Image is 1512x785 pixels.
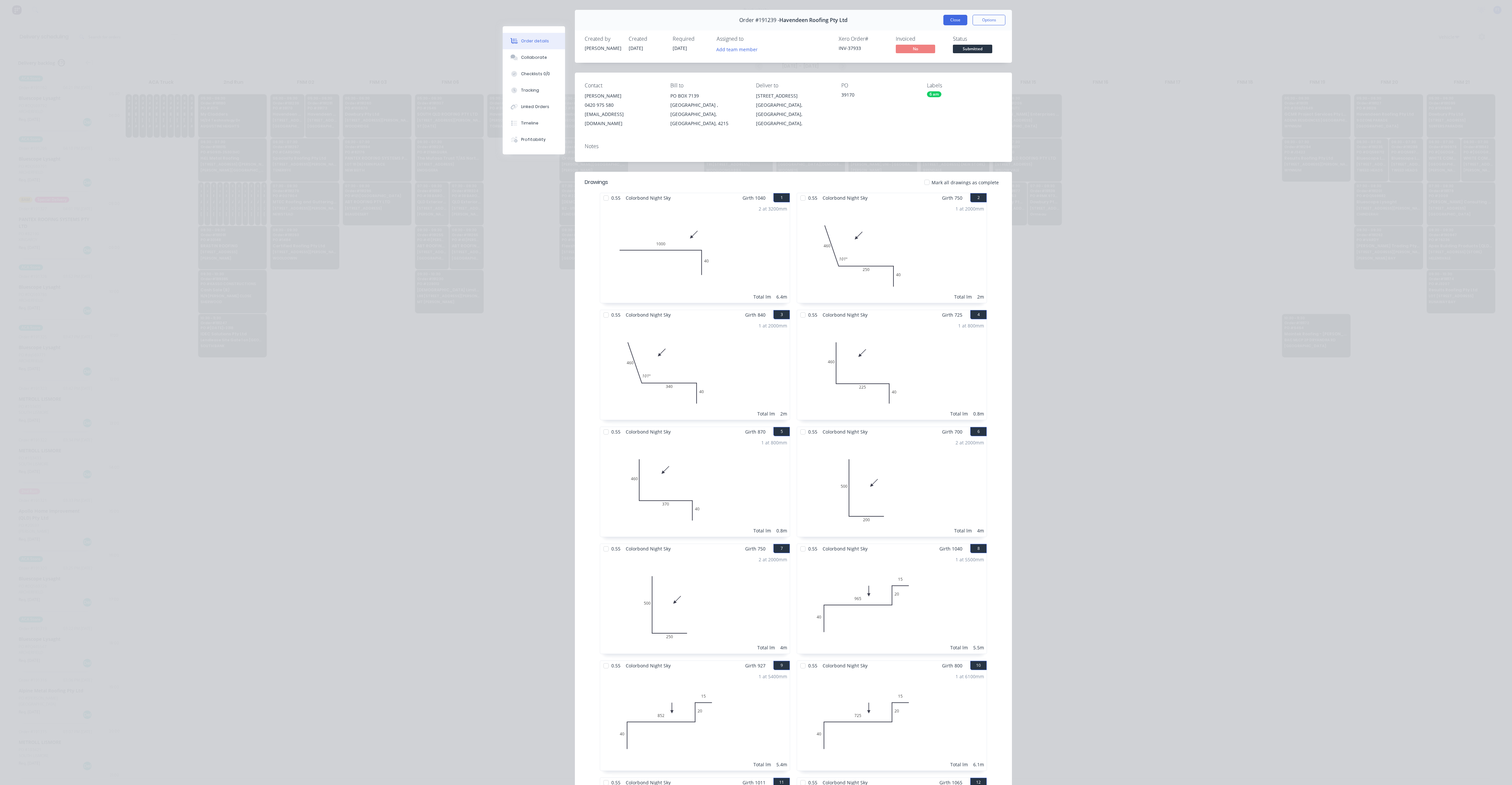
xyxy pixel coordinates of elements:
div: 6.4m [776,293,787,300]
div: 1 at 800mm [761,439,787,446]
div: Notes [585,143,1002,149]
div: Profitability [521,137,546,143]
div: Status [953,36,1002,42]
span: Girth 700 [942,427,962,437]
span: Girth 1040 [939,544,962,553]
div: 39170 [841,91,916,101]
div: 0460225401 at 800mmTotal lm0.8m [797,320,987,420]
div: INV-37933 [839,45,888,52]
div: 05002002 at 2000mmTotal lm4m [797,437,987,537]
span: Girth 725 [942,310,962,320]
span: Girth 750 [942,193,962,203]
div: Xero Order # [839,36,888,42]
div: Contact [585,82,660,89]
div: 04096520151 at 5500mmTotal lm5.5m [797,553,987,654]
span: 0.55 [609,544,623,553]
span: Colorbond Night Sky [820,661,870,670]
div: Checklists 0/0 [521,71,550,77]
div: Assigned to [717,36,782,42]
button: Collaborate [503,49,565,66]
span: Girth 800 [942,661,962,670]
div: Created [629,36,665,42]
span: No [896,45,935,53]
span: Colorbond Night Sky [623,193,673,203]
div: Collaborate [521,55,547,60]
div: Total lm [757,644,775,651]
button: Submitted [953,45,992,55]
span: Colorbond Night Sky [623,661,673,670]
div: Deliver to [756,82,831,89]
div: 1 at 800mm [958,322,984,329]
div: 2 at 2000mm [759,556,787,563]
div: 2 at 2000mm [955,439,984,446]
div: 2m [780,410,787,417]
button: 8 [970,544,987,553]
div: 01000402 at 3200mmTotal lm6.4m [600,203,790,303]
div: Total lm [950,644,968,651]
span: 0.55 [806,544,820,553]
span: Colorbond Night Sky [623,310,673,320]
div: [STREET_ADDRESS] [756,91,831,101]
span: Girth 927 [745,661,766,670]
div: 046034040101º1 at 2000mmTotal lm2m [600,320,790,420]
div: 0420 975 580 [585,101,660,110]
div: Invoiced [896,36,945,42]
div: 2m [977,293,984,300]
div: PO BOX 7139 [670,91,745,101]
button: 9 [773,661,790,670]
div: 5.4m [776,761,787,768]
div: 0460370401 at 800mmTotal lm0.8m [600,437,790,537]
span: 0.55 [609,310,623,320]
span: 0.55 [609,661,623,670]
span: 0.55 [806,310,820,320]
div: Timeline [521,120,538,126]
div: [GEOGRAPHIC_DATA], [GEOGRAPHIC_DATA], [GEOGRAPHIC_DATA], [756,101,831,128]
div: Total lm [753,527,771,534]
div: 05002502 at 2000mmTotal lm4m [600,553,790,654]
span: Submitted [953,45,992,53]
div: PO [841,82,916,89]
div: 1 at 5500mm [955,556,984,563]
button: Close [943,15,967,25]
div: [EMAIL_ADDRESS][DOMAIN_NAME] [585,110,660,128]
span: Colorbond Night Sky [820,193,870,203]
span: Girth 870 [745,427,766,437]
div: Total lm [753,761,771,768]
div: [GEOGRAPHIC_DATA] , [GEOGRAPHIC_DATA], [GEOGRAPHIC_DATA], 4215 [670,101,745,128]
span: Havendeen Roofing Pty Ltd [779,17,848,23]
div: 0.8m [973,410,984,417]
div: 4m [977,527,984,534]
div: Linked Orders [521,104,549,110]
div: PO BOX 7139[GEOGRAPHIC_DATA] , [GEOGRAPHIC_DATA], [GEOGRAPHIC_DATA], 4215 [670,91,745,128]
button: Tracking [503,82,565,99]
div: 4m [780,644,787,651]
div: 6.1m [973,761,984,768]
button: 1 [773,193,790,202]
div: Tracking [521,87,539,93]
div: Total lm [950,761,968,768]
div: Order details [521,38,549,44]
div: 04085220151 at 5400mmTotal lm5.4m [600,670,790,771]
button: 6 [970,427,987,436]
span: Colorbond Night Sky [820,310,870,320]
div: 1 at 5400mm [759,673,787,680]
div: 046025040101º1 at 2000mmTotal lm2m [797,203,987,303]
button: 5 [773,427,790,436]
div: 2 at 3200mm [759,205,787,212]
div: Bill to [670,82,745,89]
span: 0.55 [609,193,623,203]
span: 0.55 [806,193,820,203]
button: Checklists 0/0 [503,66,565,82]
button: Add team member [713,45,761,54]
span: Colorbond Night Sky [820,427,870,437]
div: Created by [585,36,621,42]
div: Total lm [950,410,968,417]
div: [PERSON_NAME] [585,91,660,101]
button: Timeline [503,115,565,131]
div: 04072520151 at 6100mmTotal lm6.1m [797,670,987,771]
span: Colorbond Night Sky [820,544,870,553]
span: Colorbond Night Sky [623,544,673,553]
div: [PERSON_NAME]0420 975 580[EMAIL_ADDRESS][DOMAIN_NAME] [585,91,660,128]
button: Profitability [503,131,565,148]
div: 1 at 6100mm [955,673,984,680]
